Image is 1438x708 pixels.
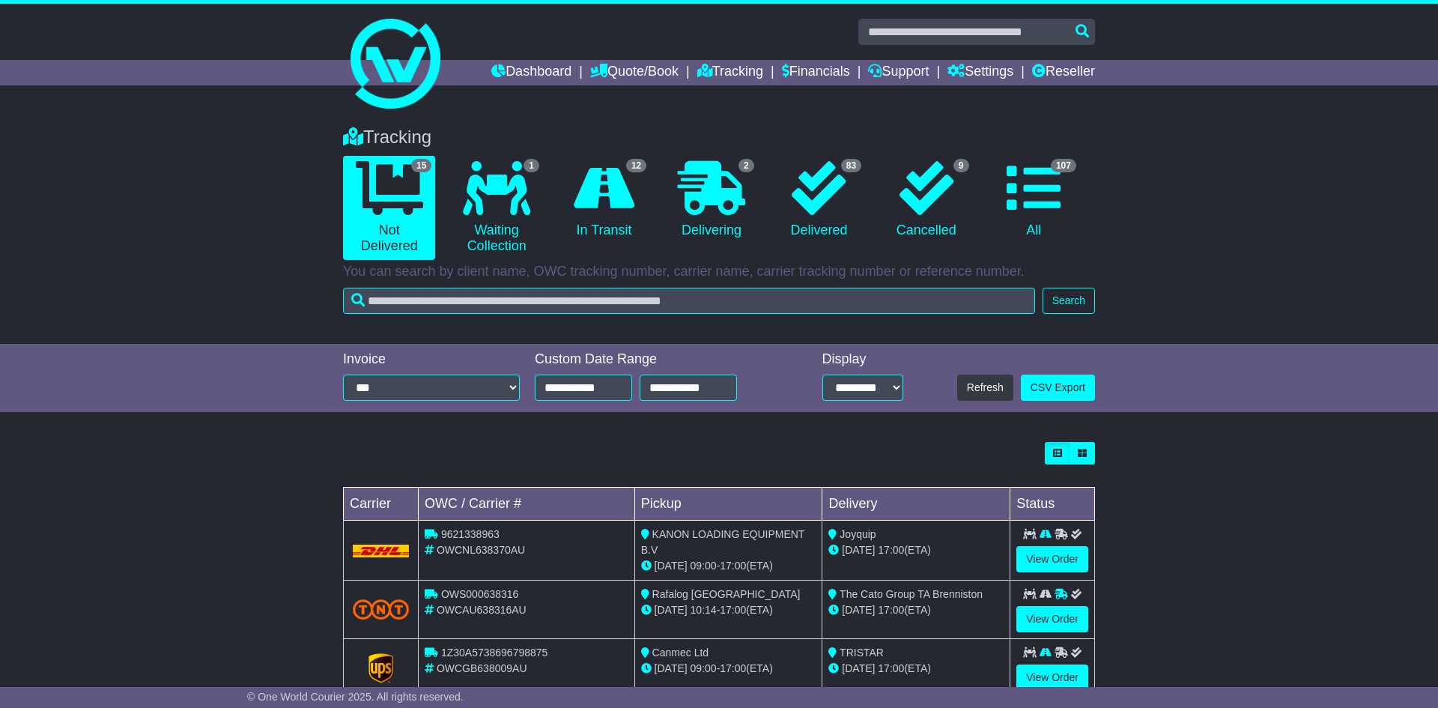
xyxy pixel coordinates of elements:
img: GetCarrierServiceLogo [368,653,394,683]
span: 09:00 [691,560,717,572]
span: 17:00 [720,560,746,572]
span: OWCNL638370AU [437,544,525,556]
span: Canmec Ltd [652,647,709,659]
div: (ETA) [828,661,1004,677]
span: 9 [953,159,969,172]
a: Tracking [697,60,763,85]
span: [DATE] [655,662,688,674]
span: Rafalog [GEOGRAPHIC_DATA] [652,588,801,600]
span: TRISTAR [840,647,884,659]
a: 9 Cancelled [880,156,972,244]
span: The Cato Group TA Brenniston [840,588,983,600]
div: Invoice [343,351,520,368]
span: [DATE] [842,544,875,556]
span: © One World Courier 2025. All rights reserved. [247,691,464,703]
td: OWC / Carrier # [419,488,635,521]
img: DHL.png [353,545,409,557]
span: [DATE] [842,604,875,616]
span: 09:00 [691,662,717,674]
span: 12 [626,159,646,172]
div: - (ETA) [641,602,816,618]
span: 9621338963 [441,528,500,540]
span: OWCAU638316AU [437,604,527,616]
a: Dashboard [491,60,571,85]
img: TNT_Domestic.png [353,599,409,620]
span: [DATE] [655,560,688,572]
span: 2 [738,159,754,172]
button: Search [1043,288,1095,314]
span: KANON LOADING EQUIPMENT B.V [641,528,804,556]
div: - (ETA) [641,558,816,574]
a: Reseller [1032,60,1095,85]
a: 15 Not Delivered [343,156,435,260]
div: Tracking [336,127,1102,148]
span: Joyquip [840,528,876,540]
a: CSV Export [1021,375,1095,401]
td: Status [1010,488,1095,521]
span: 17:00 [878,662,904,674]
a: View Order [1016,546,1088,572]
div: (ETA) [828,542,1004,558]
td: Pickup [634,488,822,521]
span: 107 [1051,159,1076,172]
span: OWS000638316 [441,588,519,600]
button: Refresh [957,375,1013,401]
a: Quote/Book [590,60,679,85]
span: 1 [524,159,539,172]
span: OWCGB638009AU [437,662,527,674]
a: 1 Waiting Collection [450,156,542,260]
span: [DATE] [842,662,875,674]
p: You can search by client name, OWC tracking number, carrier name, carrier tracking number or refe... [343,264,1095,280]
span: [DATE] [655,604,688,616]
span: 17:00 [720,604,746,616]
div: (ETA) [828,602,1004,618]
a: 12 In Transit [558,156,650,244]
span: 10:14 [691,604,717,616]
span: 15 [411,159,431,172]
a: 107 All [988,156,1080,244]
a: Financials [782,60,850,85]
div: Custom Date Range [535,351,775,368]
a: 83 Delivered [773,156,865,244]
a: View Order [1016,665,1088,691]
span: 17:00 [720,662,746,674]
span: 17:00 [878,544,904,556]
a: Support [868,60,929,85]
div: - (ETA) [641,661,816,677]
span: 83 [841,159,861,172]
div: Display [822,351,903,368]
span: 1Z30A5738696798875 [441,647,547,659]
td: Delivery [822,488,1010,521]
span: 17:00 [878,604,904,616]
td: Carrier [344,488,419,521]
a: 2 Delivering [665,156,757,244]
a: View Order [1016,606,1088,632]
a: Settings [947,60,1013,85]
